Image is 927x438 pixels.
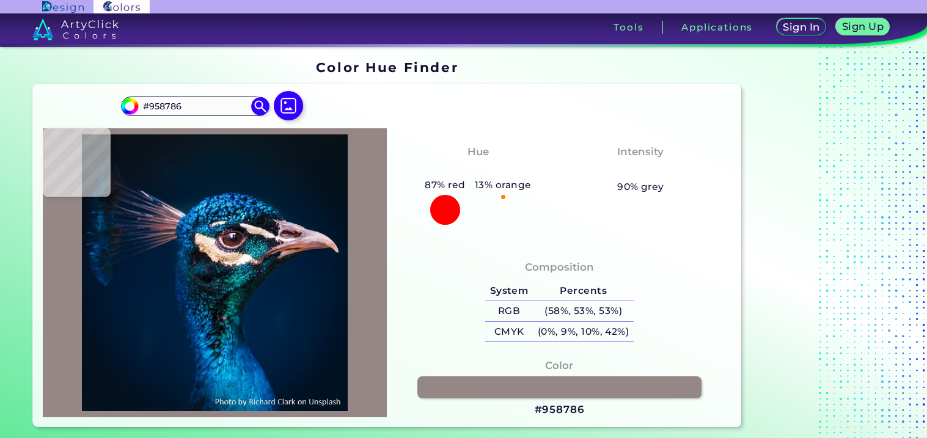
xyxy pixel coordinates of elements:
[545,357,573,374] h4: Color
[746,56,899,432] iframe: Advertisement
[617,143,664,161] h4: Intensity
[470,177,536,193] h5: 13% orange
[251,97,269,115] img: icon search
[32,18,119,40] img: logo_artyclick_colors_white.svg
[525,258,594,276] h4: Composition
[535,403,585,417] h3: #958786
[439,162,517,177] h3: Orangy Red
[844,22,882,31] h5: Sign Up
[485,281,533,301] h5: System
[533,322,634,342] h5: (0%, 9%, 10%, 42%)
[485,301,533,321] h5: RGB
[533,281,634,301] h5: Percents
[42,1,83,13] img: ArtyClick Design logo
[681,23,753,32] h3: Applications
[617,179,664,195] h5: 90% grey
[316,58,458,76] h1: Color Hue Finder
[467,143,489,161] h4: Hue
[420,177,471,193] h5: 87% red
[49,134,381,411] img: img_pavlin.jpg
[533,301,634,321] h5: (58%, 53%, 53%)
[598,162,684,177] h3: Almost None
[839,20,887,35] a: Sign Up
[614,23,643,32] h3: Tools
[785,23,818,32] h5: Sign In
[485,322,533,342] h5: CMYK
[139,98,252,114] input: type color..
[779,20,824,35] a: Sign In
[274,91,303,120] img: icon picture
